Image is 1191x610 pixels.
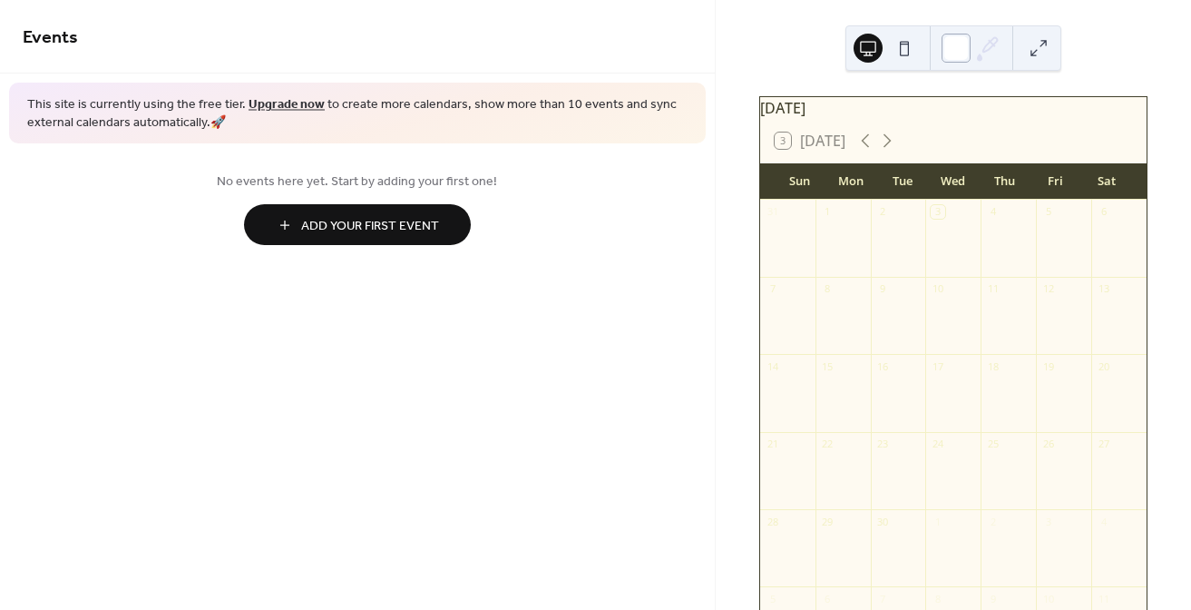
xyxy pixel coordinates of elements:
[1041,515,1055,528] div: 3
[876,359,890,373] div: 16
[876,438,890,451] div: 23
[249,93,325,117] a: Upgrade now
[1030,163,1080,200] div: Fri
[928,163,979,200] div: Wed
[1041,592,1055,605] div: 10
[931,205,944,219] div: 3
[979,163,1030,200] div: Thu
[986,282,1000,296] div: 11
[1081,163,1132,200] div: Sat
[821,438,835,451] div: 22
[986,359,1000,373] div: 18
[766,438,779,451] div: 21
[931,282,944,296] div: 10
[986,438,1000,451] div: 25
[931,359,944,373] div: 17
[986,205,1000,219] div: 4
[1041,359,1055,373] div: 19
[821,515,835,528] div: 29
[244,204,471,245] button: Add Your First Event
[766,515,779,528] div: 28
[1097,282,1110,296] div: 13
[825,163,876,200] div: Mon
[931,592,944,605] div: 8
[986,515,1000,528] div: 2
[766,205,779,219] div: 31
[1041,205,1055,219] div: 5
[27,96,688,132] span: This site is currently using the free tier. to create more calendars, show more than 10 events an...
[1097,438,1110,451] div: 27
[821,359,835,373] div: 15
[766,282,779,296] div: 7
[23,20,78,55] span: Events
[876,592,890,605] div: 7
[876,205,890,219] div: 2
[1097,205,1110,219] div: 6
[766,592,779,605] div: 5
[931,438,944,451] div: 24
[766,359,779,373] div: 14
[1041,282,1055,296] div: 12
[876,515,890,528] div: 30
[23,172,692,192] span: No events here yet. Start by adding your first one!
[775,163,825,200] div: Sun
[23,204,692,245] a: Add Your First Event
[760,97,1147,119] div: [DATE]
[986,592,1000,605] div: 9
[1097,515,1110,528] div: 4
[1097,359,1110,373] div: 20
[876,282,890,296] div: 9
[931,515,944,528] div: 1
[1041,438,1055,451] div: 26
[821,205,835,219] div: 1
[301,217,439,236] span: Add Your First Event
[1097,592,1110,605] div: 11
[821,282,835,296] div: 8
[876,163,927,200] div: Tue
[821,592,835,605] div: 6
